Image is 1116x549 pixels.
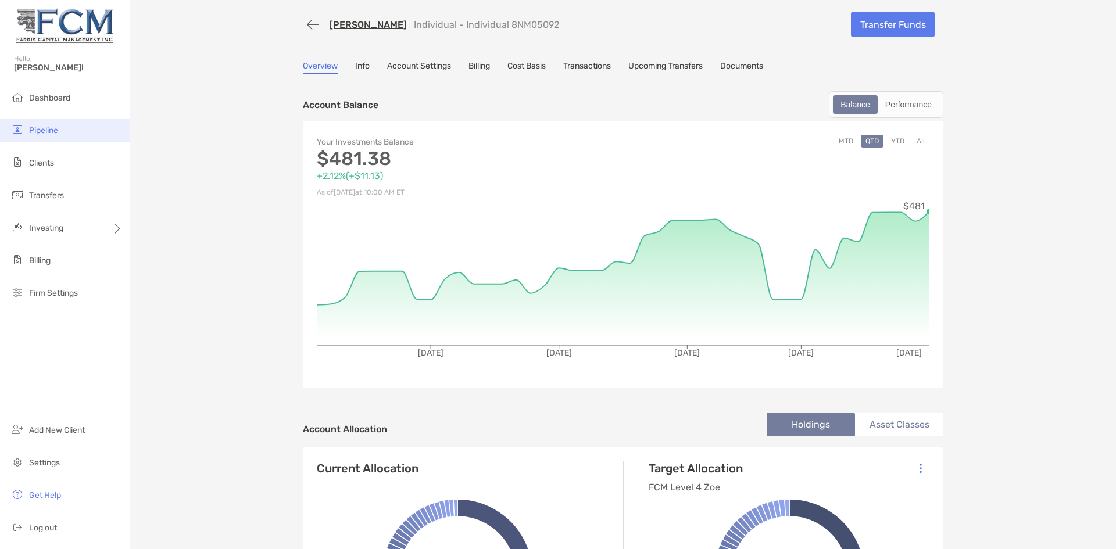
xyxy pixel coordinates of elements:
[628,61,703,74] a: Upcoming Transfers
[10,455,24,469] img: settings icon
[29,191,64,200] span: Transfers
[649,480,743,494] p: FCM Level 4 Zoe
[10,90,24,104] img: dashboard icon
[29,425,85,435] span: Add New Client
[29,458,60,468] span: Settings
[788,348,814,358] tspan: [DATE]
[29,223,63,233] span: Investing
[851,12,935,37] a: Transfer Funds
[896,348,922,358] tspan: [DATE]
[317,135,623,149] p: Your Investments Balance
[29,288,78,298] span: Firm Settings
[330,19,407,30] a: [PERSON_NAME]
[317,152,623,166] p: $481.38
[10,520,24,534] img: logout icon
[886,135,909,148] button: YTD
[303,424,387,435] h4: Account Allocation
[317,185,623,200] p: As of [DATE] at 10:00 AM ET
[355,61,370,74] a: Info
[29,125,58,135] span: Pipeline
[418,348,443,358] tspan: [DATE]
[903,200,925,211] tspan: $481
[855,413,943,436] li: Asset Classes
[834,135,858,148] button: MTD
[10,220,24,234] img: investing icon
[10,123,24,137] img: pipeline icon
[546,348,572,358] tspan: [DATE]
[767,413,855,436] li: Holdings
[912,135,929,148] button: All
[14,5,116,46] img: Zoe Logo
[674,348,700,358] tspan: [DATE]
[14,63,123,73] span: [PERSON_NAME]!
[303,61,338,74] a: Overview
[507,61,546,74] a: Cost Basis
[720,61,763,74] a: Documents
[649,461,743,475] h4: Target Allocation
[10,422,24,436] img: add_new_client icon
[563,61,611,74] a: Transactions
[387,61,451,74] a: Account Settings
[861,135,884,148] button: QTD
[303,98,378,112] p: Account Balance
[829,91,943,118] div: segmented control
[920,463,922,473] img: Icon List Menu
[10,155,24,169] img: clients icon
[29,93,70,103] span: Dashboard
[10,253,24,267] img: billing icon
[10,285,24,299] img: firm-settings icon
[29,256,51,265] span: Billing
[10,487,24,501] img: get-help icon
[10,188,24,202] img: transfers icon
[29,523,57,533] span: Log out
[317,168,623,183] p: +2.12% ( +$11.13 )
[879,96,938,113] div: Performance
[29,490,61,500] span: Get Help
[468,61,490,74] a: Billing
[29,158,54,168] span: Clients
[834,96,877,113] div: Balance
[414,19,559,30] p: Individual - Individual 8NM05092
[317,461,419,475] h4: Current Allocation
